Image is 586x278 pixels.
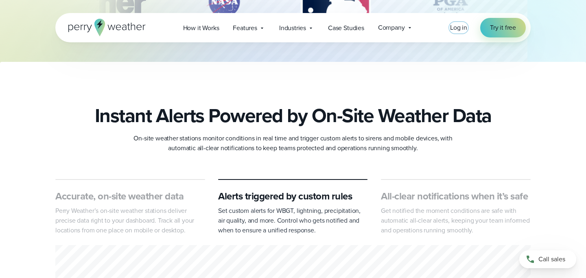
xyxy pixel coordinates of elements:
a: Case Studies [321,20,371,36]
h3: All-clear notifications when it’s safe [381,190,531,203]
a: Log in [450,23,467,33]
h2: Instant Alerts Powered by On-Site Weather Data [95,104,492,127]
span: Log in [450,23,467,32]
p: Set custom alerts for WBGT, lightning, precipitation, air quality, and more. Control who gets not... [218,206,368,235]
span: Call sales [538,254,565,264]
p: Perry Weather’s on-site weather stations deliver precise data right to your dashboard. Track all ... [55,206,205,235]
a: How it Works [176,20,226,36]
span: Try it free [490,23,516,33]
h3: Accurate, on-site weather data [55,190,205,203]
span: Company [378,23,405,33]
span: Features [233,23,257,33]
h3: Alerts triggered by custom rules [218,190,368,203]
a: Call sales [519,250,576,268]
span: How it Works [183,23,219,33]
span: Industries [279,23,306,33]
span: Case Studies [328,23,364,33]
p: Get notified the moment conditions are safe with automatic all-clear alerts, keeping your team in... [381,206,531,235]
p: On-site weather stations monitor conditions in real time and trigger custom alerts to sirens and ... [130,134,456,153]
a: Try it free [480,18,526,37]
